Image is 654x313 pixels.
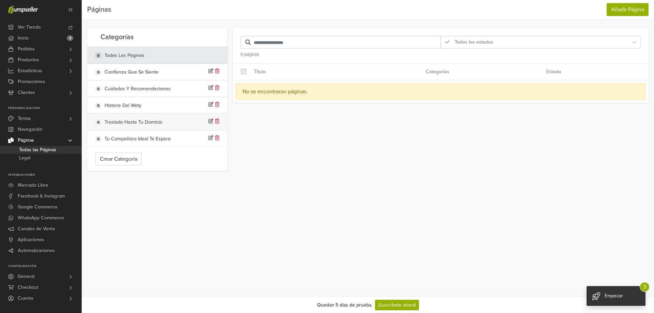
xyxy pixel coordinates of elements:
[105,52,144,59] div: Todas las Páginas
[421,68,520,76] div: Categorías
[18,76,45,87] span: Promociones
[18,180,48,191] span: Mercado Libre
[105,103,141,108] a: Historia del Wety
[18,124,43,135] span: Navegación
[92,28,176,47] h5: Categorías
[95,52,101,59] span: 0
[18,191,65,202] span: Facebook & Instagram
[18,65,42,76] span: Estadísticas
[105,119,162,126] div: Traslado hasta tu domicio
[240,52,259,57] span: 0 páginas
[18,54,39,65] span: Productos
[105,69,158,75] a: Confianza que se siente
[95,103,101,109] span: 0
[95,119,101,125] span: 0
[8,173,81,177] p: Integraciones
[67,35,73,41] span: 3
[95,86,101,92] span: 0
[105,68,158,76] div: Confianza que se siente
[605,293,623,299] span: Empezar
[18,245,55,256] span: Automatizaciones
[520,68,587,76] div: Estado
[18,87,35,98] span: Clientes
[18,44,35,54] span: Pedidos
[235,83,646,100] div: No se encontraron páginas.
[105,85,171,93] div: Cuidados y Recomendaciones
[18,213,64,223] span: WhatsApp Commerce
[95,153,142,166] button: Crear Categoría
[95,69,101,75] span: 0
[18,282,38,293] span: Checkout
[317,301,372,309] div: Quedan 5 días de prueba.
[18,234,44,245] span: Aplicaciones
[18,223,55,234] span: Canales de Venta
[18,293,33,304] span: Cuenta
[445,38,625,46] div: Todos los estados
[18,33,29,44] span: Inicio
[18,113,31,124] span: Temas
[8,106,81,110] p: Personalización
[105,136,171,142] a: Tu compañero ideal te espera
[18,135,34,146] span: Páginas
[105,102,141,109] div: Historia del Wety
[587,286,645,306] div: Empezar 3
[19,154,30,162] span: Legal
[105,119,162,125] a: Traslado hasta tu domicio
[87,3,111,16] div: Páginas
[105,52,144,58] a: Todas las Páginas
[8,264,81,268] p: Configuración
[95,155,142,162] a: Crear Categoría
[254,68,421,76] div: Título
[640,282,650,292] span: 3
[18,22,41,33] span: Ver Tienda
[375,300,419,310] a: ¡Suscríbete ahora!
[105,86,171,92] a: Cuidados y Recomendaciones
[18,202,58,213] span: Google Commerce
[19,146,56,154] span: Todas las Páginas
[18,271,34,282] span: General
[105,135,171,143] div: Tu compañero ideal te espera
[607,3,649,16] a: Añadir Página
[95,136,101,142] span: 0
